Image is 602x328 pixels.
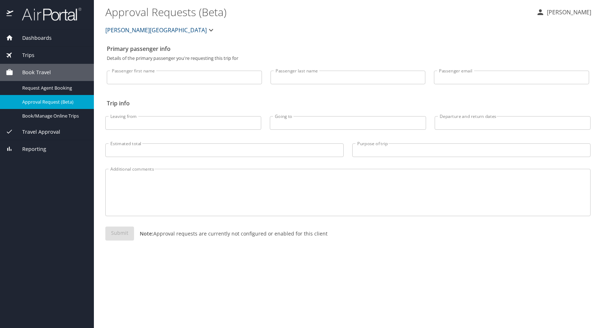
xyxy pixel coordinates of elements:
[105,25,207,35] span: [PERSON_NAME][GEOGRAPHIC_DATA]
[13,34,52,42] span: Dashboards
[105,1,530,23] h1: Approval Requests (Beta)
[14,7,81,21] img: airportal-logo.png
[140,230,153,237] strong: Note:
[6,7,14,21] img: icon-airportal.png
[107,56,589,61] p: Details of the primary passenger you're requesting this trip for
[13,51,34,59] span: Trips
[13,68,51,76] span: Book Travel
[545,8,591,16] p: [PERSON_NAME]
[533,6,594,19] button: [PERSON_NAME]
[13,128,60,136] span: Travel Approval
[107,43,589,54] h2: Primary passenger info
[22,99,85,105] span: Approval Request (Beta)
[13,145,46,153] span: Reporting
[102,23,218,37] button: [PERSON_NAME][GEOGRAPHIC_DATA]
[22,85,85,91] span: Request Agent Booking
[134,230,328,237] p: Approval requests are currently not configured or enabled for this client
[22,113,85,119] span: Book/Manage Online Trips
[107,98,589,109] h2: Trip info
